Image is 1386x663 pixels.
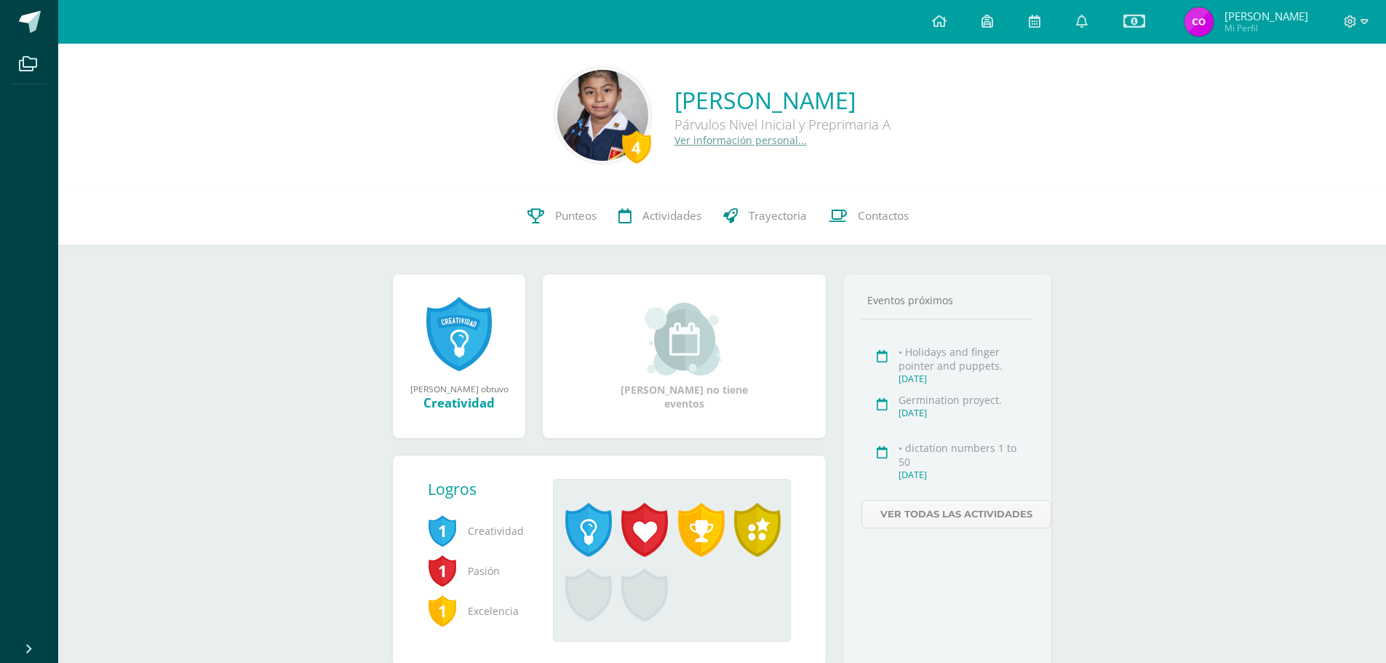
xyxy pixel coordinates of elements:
[899,441,1029,469] div: • dictation numbers 1 to 50
[712,187,818,245] a: Trayectoria
[899,393,1029,407] div: Germination proyect.
[861,293,1033,307] div: Eventos próximos
[517,187,608,245] a: Punteos
[858,208,909,223] span: Contactos
[428,594,457,627] span: 1
[899,345,1029,373] div: • Holidays and finger pointer and puppets.
[674,84,891,116] a: [PERSON_NAME]
[1184,7,1214,36] img: cda84368f7be8c38a7b73e8aa07672d3.png
[1224,9,1308,23] span: [PERSON_NAME]
[428,479,541,499] div: Logros
[899,373,1029,385] div: [DATE]
[557,70,648,161] img: 56bc3d3ab4d465b41984b0e804857a76.png
[555,208,597,223] span: Punteos
[428,511,530,551] span: Creatividad
[674,116,891,133] div: Párvulos Nivel Inicial y Preprimaria A
[749,208,807,223] span: Trayectoria
[428,591,530,631] span: Excelencia
[899,407,1029,419] div: [DATE]
[642,208,701,223] span: Actividades
[622,130,651,164] div: 4
[1224,22,1308,34] span: Mi Perfil
[612,303,757,410] div: [PERSON_NAME] no tiene eventos
[608,187,712,245] a: Actividades
[428,551,530,591] span: Pasión
[407,383,511,394] div: [PERSON_NAME] obtuvo
[899,469,1029,481] div: [DATE]
[674,133,807,147] a: Ver información personal...
[407,394,511,411] div: Creatividad
[428,554,457,587] span: 1
[818,187,920,245] a: Contactos
[428,514,457,547] span: 1
[861,500,1051,528] a: Ver todas las actividades
[645,303,724,376] img: event_small.png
